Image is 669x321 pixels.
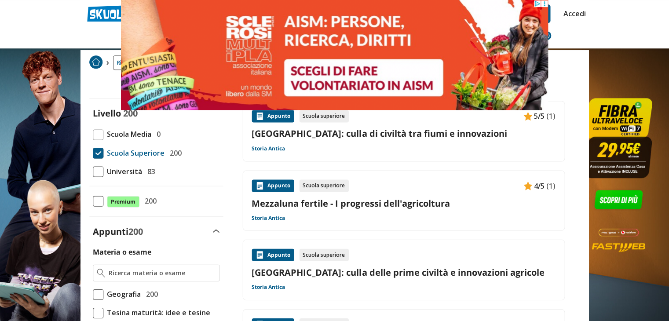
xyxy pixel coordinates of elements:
[104,165,143,177] span: Università
[142,195,157,206] span: 200
[546,180,556,191] span: (1)
[97,268,106,277] img: Ricerca materia o esame
[93,225,143,237] label: Appunti
[252,110,294,122] div: Appunto
[252,179,294,192] div: Appunto
[90,89,223,96] div: Rimuovi tutti i filtri
[252,197,556,209] a: Mezzaluna fertile - I progressi dell'agricoltura
[144,165,156,177] span: 83
[93,247,152,256] label: Materia o esame
[109,268,216,277] input: Ricerca materia o esame
[113,55,139,70] a: Ricerca
[90,55,103,69] img: Home
[256,112,264,120] img: Appunti contenuto
[256,181,264,190] img: Appunti contenuto
[256,250,264,259] img: Appunti contenuto
[252,266,556,278] a: [GEOGRAPHIC_DATA]: culla delle prime civiltà e innovazioni agricole
[213,229,220,233] img: Apri e chiudi sezione
[252,214,285,221] a: Storia Antica
[300,248,349,261] div: Scuola superiore
[124,107,138,119] span: 200
[252,283,285,290] a: Storia Antica
[104,147,165,158] span: Scuola Superiore
[252,128,556,139] a: [GEOGRAPHIC_DATA]: culla di civiltà tra fiumi e innovazioni
[93,107,121,119] label: Livello
[104,128,152,140] span: Scuola Media
[104,288,141,299] span: Geografia
[107,196,140,207] span: Premium
[143,288,158,299] span: 200
[300,179,349,192] div: Scuola superiore
[252,145,285,152] a: Storia Antica
[534,110,545,122] span: 5/5
[523,181,532,190] img: Appunti contenuto
[252,248,294,261] div: Appunto
[534,180,545,191] span: 4/5
[90,55,103,70] a: Home
[563,4,582,23] a: Accedi
[167,147,182,158] span: 200
[300,110,349,122] div: Scuola superiore
[546,110,556,122] span: (1)
[129,225,143,237] span: 200
[154,128,161,140] span: 0
[523,112,532,120] img: Appunti contenuto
